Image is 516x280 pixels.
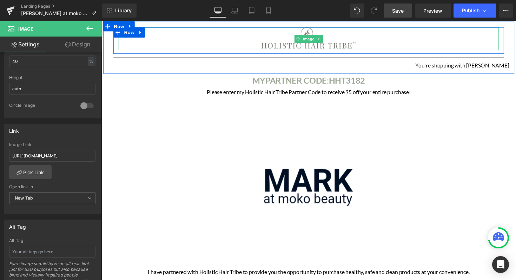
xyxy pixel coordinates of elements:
a: Design [52,37,103,52]
div: Open Intercom Messenger [492,256,509,273]
span: Image [205,14,220,22]
span: Save [392,7,404,14]
button: Publish [454,4,496,18]
a: Desktop [210,4,226,18]
div: Alt Tag [9,238,95,243]
a: Expand / Collapse [220,14,227,22]
a: Landing Pages [21,4,102,9]
input: Your alt tags go here [9,246,95,258]
a: Preview [415,4,451,18]
span: Row [21,6,35,17]
input: https://your-shop.myshopify.com [9,150,95,162]
button: More [499,4,513,18]
span: Image [18,26,33,32]
b: MY HHT3182 [155,56,270,66]
p: I have partnered with Holistic Hair Tribe to provide you the opportunity to purchase healthy, saf... [7,253,418,262]
a: Tablet [243,4,260,18]
a: Expand / Collapse [35,6,45,17]
a: Laptop [226,4,243,18]
div: Height [9,75,95,80]
span: Library [115,7,132,14]
div: Link [9,124,19,134]
button: Redo [367,4,381,18]
input: auto [9,56,95,67]
div: Image Link [9,142,95,147]
button: Undo [350,4,364,18]
a: PARTNER CODE: [168,56,233,66]
div: Alt Tag [9,220,26,230]
a: Mobile [260,4,277,18]
div: Open link In [9,184,95,189]
h1: Please enter my Holistic Hair Tribe Partner Code to receive $5 off your entire purchase! [12,68,412,77]
a: New Library [102,4,137,18]
div: % [88,57,94,66]
input: auto [9,83,95,95]
a: Pick Link [9,165,52,179]
span: Preview [423,7,442,14]
h1: You're shopping with [PERSON_NAME] [7,41,418,50]
b: New Tab [15,195,33,201]
span: Publish [462,8,479,13]
span: [PERSON_NAME] at moko beauty HHT3182 [21,11,88,16]
div: Circle Image [9,103,73,110]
